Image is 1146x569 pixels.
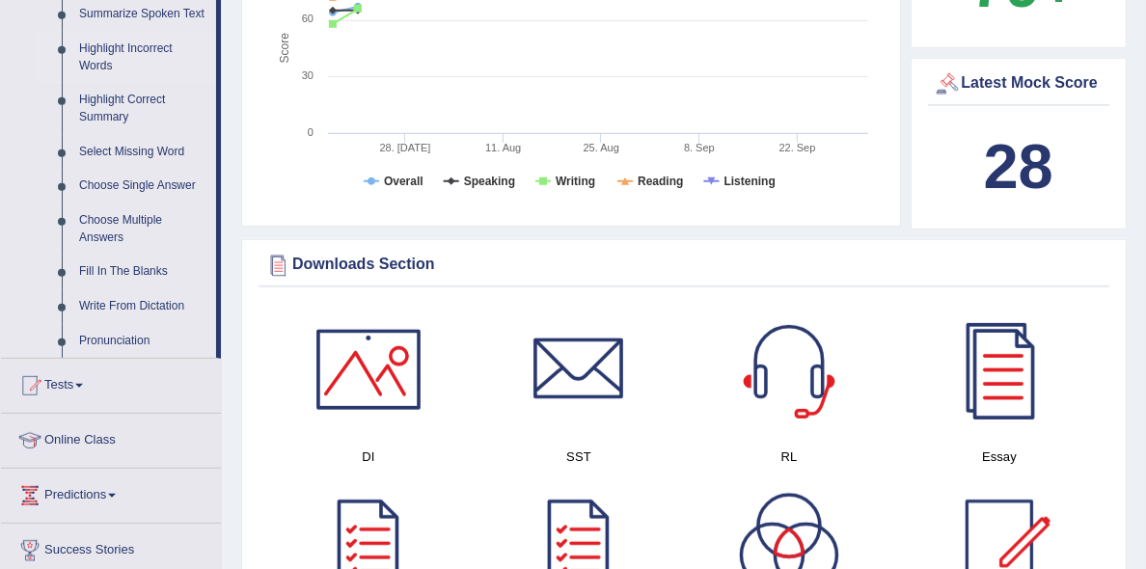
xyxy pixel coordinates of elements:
a: Highlight Correct Summary [70,83,216,134]
tspan: Reading [638,175,683,188]
a: Predictions [1,469,221,517]
tspan: Score [278,33,291,64]
h4: SST [483,447,674,467]
a: Choose Single Answer [70,169,216,203]
a: Select Missing Word [70,135,216,170]
a: Online Class [1,414,221,462]
b: 28 [984,131,1053,202]
h4: DI [273,447,464,467]
tspan: Writing [556,175,595,188]
div: Downloads Section [263,251,1105,280]
text: 0 [308,126,314,138]
a: Highlight Incorrect Words [70,32,216,83]
tspan: 11. Aug [485,142,521,153]
tspan: 28. [DATE] [380,142,431,153]
a: Choose Multiple Answers [70,203,216,255]
tspan: Overall [384,175,423,188]
text: 60 [302,13,314,24]
tspan: Speaking [464,175,515,188]
div: Latest Mock Score [933,69,1105,98]
a: Write From Dictation [70,289,216,324]
h4: Essay [904,447,1095,467]
a: Fill In The Blanks [70,255,216,289]
a: Pronunciation [70,324,216,359]
h4: RL [694,447,885,467]
tspan: 25. Aug [584,142,619,153]
text: 30 [302,69,314,81]
tspan: 8. Sep [684,142,715,153]
tspan: Listening [724,175,776,188]
tspan: 22. Sep [779,142,816,153]
a: Tests [1,359,221,407]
